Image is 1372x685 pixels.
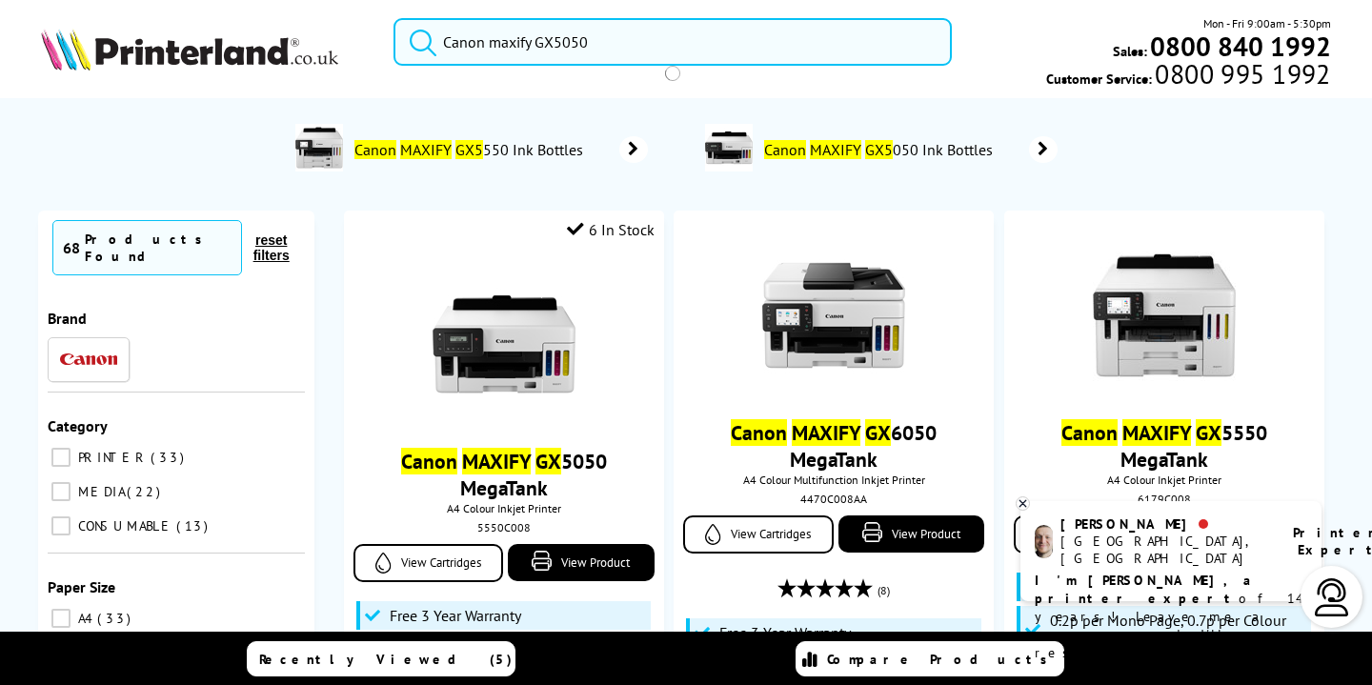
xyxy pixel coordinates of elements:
[705,124,753,171] img: 5550C008-conspage.jpg
[810,140,861,159] mark: MAXIFY
[73,517,174,534] span: CONSUMABLE
[1313,578,1351,616] img: user-headset-light.svg
[353,124,648,175] a: Canon MAXIFY GX5550 Ink Bottles
[400,140,452,159] mark: MAXIFY
[865,419,891,446] mark: GX
[762,140,1000,159] span: 050 Ink Bottles
[731,419,937,473] a: Canon MAXIFY GX6050 MegaTank
[127,483,165,500] span: 22
[762,244,905,387] img: Canon-GX6050-Front-Closed-Small.jpg
[247,641,515,676] a: Recently Viewed (5)
[51,609,71,628] input: A4 33
[401,448,457,474] mark: Canon
[73,449,149,466] span: PRINTER
[51,448,71,467] input: PRINTER 33
[358,520,650,534] div: 5550C008
[1061,419,1267,473] a: Canon MAXIFY GX5550 MegaTank
[390,606,521,625] span: Free 3 Year Warranty
[1014,473,1315,487] span: A4 Colour Inkjet Printer
[259,651,513,668] span: Recently Viewed (5)
[85,231,232,265] div: Products Found
[838,515,985,553] a: View Product
[41,29,338,71] img: Printerland Logo
[1122,419,1191,446] mark: MAXIFY
[1203,14,1331,32] span: Mon - Fri 9:00am - 5:30pm
[151,449,189,466] span: 33
[762,124,1058,175] a: Canon MAXIFY GX5050 Ink Bottles
[353,501,655,515] span: A4 Colour Inkjet Printer
[683,473,984,487] span: A4 Colour Multifunction Inkjet Printer
[1196,419,1221,446] mark: GX
[1019,492,1310,506] div: 6179C008
[1060,515,1269,533] div: [PERSON_NAME]
[731,419,787,446] mark: Canon
[567,220,655,239] div: 6 In Stock
[1035,572,1307,662] p: of 14 years! Leave me a message and I'll respond ASAP
[792,419,860,446] mark: MAXIFY
[48,416,108,435] span: Category
[295,124,343,171] img: 6179C008-deptimage.jpg
[176,517,212,534] span: 13
[353,544,504,582] a: View Cartridges
[1035,525,1053,558] img: ashley-livechat.png
[878,573,890,609] span: (8)
[796,641,1064,676] a: Compare Products
[1014,515,1164,554] a: View Cartridges
[1113,42,1147,60] span: Sales:
[393,18,951,66] input: Search pr
[97,610,135,627] span: 33
[1061,419,1118,446] mark: Canon
[865,140,893,159] mark: GX5
[73,610,95,627] span: A4
[535,448,561,474] mark: GX
[1152,65,1330,83] span: 0800 995 1992
[51,482,71,501] input: MEDIA 22
[688,492,979,506] div: 4470C008AA
[1060,533,1269,567] div: [GEOGRAPHIC_DATA], [GEOGRAPHIC_DATA]
[354,140,396,159] mark: Canon
[48,309,87,328] span: Brand
[764,140,806,159] mark: Canon
[1093,244,1236,387] img: canon-maxify-gx5550-front-small.jpg
[48,577,115,596] span: Paper Size
[353,140,591,159] span: 550 Ink Bottles
[73,483,125,500] span: MEDIA
[60,353,117,366] img: Canon
[1046,65,1330,88] span: Customer Service:
[433,272,575,415] img: Canon-GX5050-Front-Main-Small.jpg
[41,29,370,74] a: Printerland Logo
[1035,572,1257,607] b: I'm [PERSON_NAME], a printer expert
[1147,37,1331,55] a: 0800 840 1992
[63,238,80,257] span: 68
[827,651,1058,668] span: Compare Products
[401,448,607,501] a: Canon MAXIFY GX5050 MegaTank
[51,516,71,535] input: CONSUMABLE 13
[508,544,655,581] a: View Product
[1150,29,1331,64] b: 0800 840 1992
[719,623,851,642] span: Free 3 Year Warranty
[462,448,531,474] mark: MAXIFY
[683,515,834,554] a: View Cartridges
[455,140,483,159] mark: GX5
[242,232,300,264] button: reset filters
